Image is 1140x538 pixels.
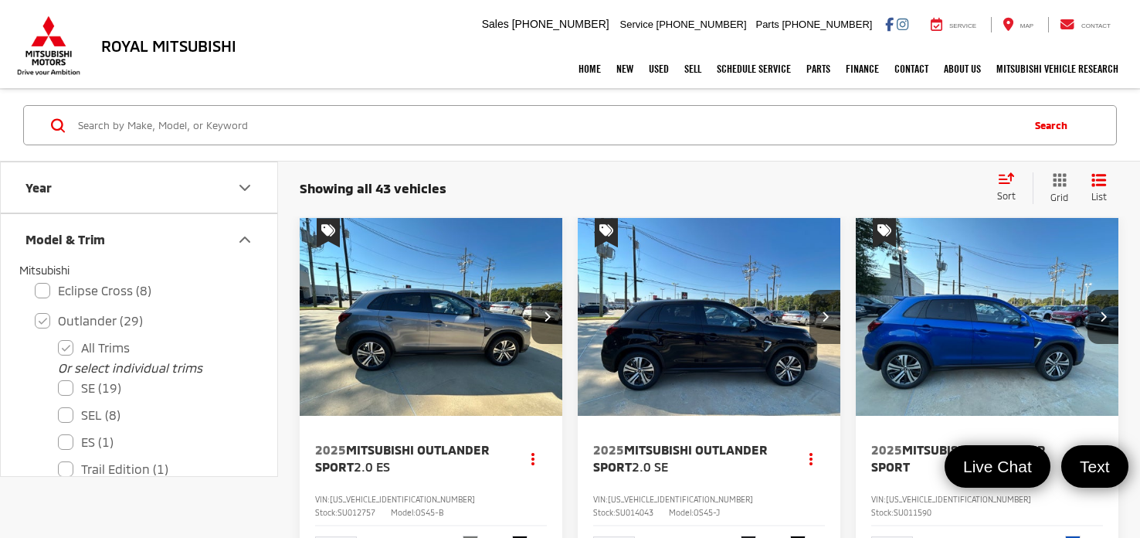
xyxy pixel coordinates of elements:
[593,495,608,504] span: VIN:
[58,456,243,483] label: Trail Edition (1)
[873,218,896,247] span: Special
[593,508,616,517] span: Stock:
[709,49,799,88] a: Schedule Service: Opens in a new tab
[1033,172,1080,204] button: Grid View
[317,218,340,247] span: Special
[577,218,842,416] a: 2025 Mitsubishi Outlander Sport 2.0 SE2025 Mitsubishi Outlander Sport 2.0 SE2025 Mitsubishi Outla...
[315,442,346,457] span: 2025
[577,218,842,416] div: 2025 Mitsubishi Outlander Sport 2.0 SE 0
[593,442,624,457] span: 2025
[35,308,243,335] label: Outlander (29)
[1087,290,1118,344] button: Next image
[871,442,1046,474] span: Mitsubishi Outlander Sport
[315,442,490,474] span: Mitsubishi Outlander Sport
[595,218,618,247] span: Special
[886,495,1031,504] span: [US_VEHICLE_IDENTIFICATION_NUMBER]
[1020,106,1090,145] button: Search
[989,49,1126,88] a: Mitsubishi Vehicle Research
[236,230,254,249] div: Model & Trim
[809,452,813,465] span: dropdown dots
[416,508,443,517] span: OS45-B
[1,214,279,264] button: Model & TrimModel & Trim
[694,508,720,517] span: OS45-J
[58,429,243,456] label: ES (1)
[315,441,504,476] a: 2025Mitsubishi Outlander Sport2.0 ES
[1020,22,1033,29] span: Map
[855,218,1120,416] div: 2025 Mitsubishi Outlander Sport Base 0
[58,335,243,362] label: All Trims
[871,441,1060,476] a: 2025Mitsubishi Outlander Sport
[782,19,872,30] span: [PHONE_NUMBER]
[855,218,1120,416] a: 2025 Mitsubishi Outlander Sport Base2025 Mitsubishi Outlander Sport Base2025 Mitsubishi Outlander...
[19,264,70,277] span: Mitsubishi
[641,49,677,88] a: Used
[755,19,779,30] span: Parts
[620,19,653,30] span: Service
[299,218,564,417] img: 2025 Mitsubishi Outlander Sport 2.0 ES
[338,508,375,517] span: SU012757
[936,49,989,88] a: About Us
[1061,445,1128,488] a: Text
[531,452,534,465] span: dropdown dots
[315,495,330,504] span: VIN:
[809,290,840,344] button: Next image
[25,180,52,195] div: Year
[354,459,390,474] span: 2.0 ES
[1080,172,1118,204] button: List View
[616,508,653,517] span: SU014043
[35,278,243,305] label: Eclipse Cross (8)
[315,508,338,517] span: Stock:
[608,495,753,504] span: [US_VEHICLE_IDENTIFICATION_NUMBER]
[520,445,547,472] button: Actions
[919,17,988,32] a: Service
[997,190,1016,201] span: Sort
[855,218,1120,417] img: 2025 Mitsubishi Outlander Sport Base
[577,218,842,417] img: 2025 Mitsubishi Outlander Sport 2.0 SE
[1091,190,1107,203] span: List
[949,22,976,29] span: Service
[58,402,243,429] label: SEL (8)
[1048,17,1122,32] a: Contact
[945,445,1050,488] a: Live Chat
[955,456,1040,477] span: Live Chat
[531,290,562,344] button: Next image
[871,495,886,504] span: VIN:
[14,15,83,76] img: Mitsubishi
[101,37,236,54] h3: Royal Mitsubishi
[894,508,931,517] span: SU011590
[632,459,668,474] span: 2.0 SE
[838,49,887,88] a: Finance
[887,49,936,88] a: Contact
[58,360,202,375] i: Or select individual trims
[330,495,475,504] span: [US_VEHICLE_IDENTIFICATION_NUMBER]
[897,18,908,30] a: Instagram: Click to visit our Instagram page
[677,49,709,88] a: Sell
[798,445,825,472] button: Actions
[512,18,609,30] span: [PHONE_NUMBER]
[593,442,768,474] span: Mitsubishi Outlander Sport
[871,508,894,517] span: Stock:
[1072,456,1118,477] span: Text
[1081,22,1111,29] span: Contact
[299,218,564,416] a: 2025 Mitsubishi Outlander Sport 2.0 ES2025 Mitsubishi Outlander Sport 2.0 ES2025 Mitsubishi Outla...
[991,17,1045,32] a: Map
[25,232,105,247] div: Model & Trim
[391,508,416,517] span: Model:
[299,218,564,416] div: 2025 Mitsubishi Outlander Sport 2.0 ES 0
[609,49,641,88] a: New
[885,18,894,30] a: Facebook: Click to visit our Facebook page
[76,107,1020,144] input: Search by Make, Model, or Keyword
[482,18,509,30] span: Sales
[1050,191,1068,204] span: Grid
[1,162,279,213] button: YearYear
[989,172,1033,203] button: Select sort value
[58,375,243,402] label: SE (19)
[571,49,609,88] a: Home
[593,441,782,476] a: 2025Mitsubishi Outlander Sport2.0 SE
[236,179,254,197] div: Year
[300,180,446,196] span: Showing all 43 vehicles
[799,49,838,88] a: Parts: Opens in a new tab
[669,508,694,517] span: Model:
[871,442,902,457] span: 2025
